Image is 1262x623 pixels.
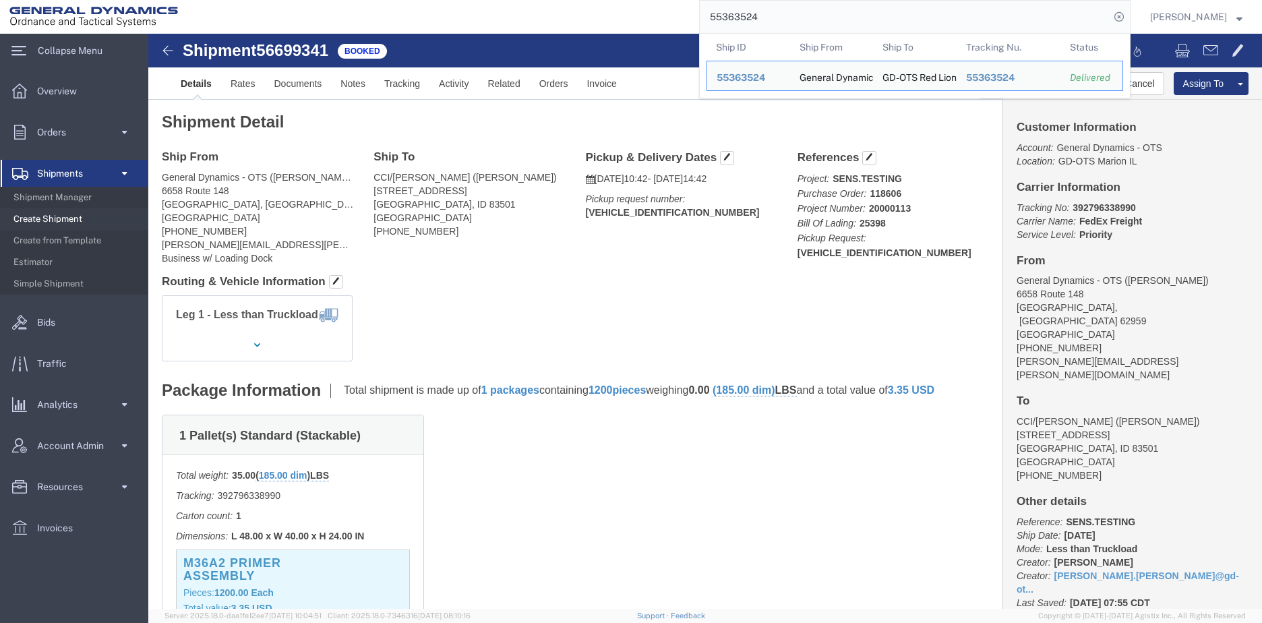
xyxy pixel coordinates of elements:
span: Russell Borum [1150,9,1227,24]
span: Orders [37,119,76,146]
a: Support [637,612,671,620]
div: GD-OTS Red Lion [882,61,947,90]
a: Traffic [1,350,148,377]
span: Server: 2025.18.0-daa1fe12ee7 [164,612,322,620]
span: Account Admin [37,432,113,459]
span: [DATE] 10:04:51 [269,612,322,620]
span: Estimator [13,249,138,276]
span: Invoices [37,514,82,541]
img: logo [9,7,178,27]
span: Collapse Menu [38,37,112,64]
span: Simple Shipment [13,270,138,297]
span: Create from Template [13,227,138,254]
span: Resources [37,473,92,500]
a: Orders [1,119,148,146]
table: Search Results [707,34,1130,98]
span: Shipments [37,160,92,187]
a: Analytics [1,391,148,418]
span: Overview [37,78,86,105]
iframe: FS Legacy Container [148,34,1262,609]
span: Bids [37,309,65,336]
th: Tracking Nu. [957,34,1061,61]
span: 55363524 [966,72,1015,83]
span: Traffic [37,350,76,377]
span: Client: 2025.18.0-7346316 [328,612,471,620]
div: General Dynamics - OTS [800,61,864,90]
a: Account Admin [1,432,148,459]
button: [PERSON_NAME] [1149,9,1243,25]
th: Ship From [790,34,874,61]
a: Invoices [1,514,148,541]
div: 55363524 [966,71,1052,85]
span: [DATE] 08:10:16 [418,612,471,620]
a: Shipments [1,160,148,187]
a: Feedback [671,612,705,620]
th: Ship ID [707,34,790,61]
input: Search for shipment number, reference number [700,1,1110,33]
a: Bids [1,309,148,336]
div: 55363524 [717,71,781,85]
th: Ship To [873,34,957,61]
a: Resources [1,473,148,500]
span: Shipment Manager [13,184,138,211]
span: Create Shipment [13,206,138,233]
div: Delivered [1070,71,1113,85]
span: Copyright © [DATE]-[DATE] Agistix Inc., All Rights Reserved [1038,610,1246,622]
span: Analytics [37,391,87,418]
span: 55363524 [717,72,765,83]
a: Overview [1,78,148,105]
th: Status [1060,34,1123,61]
